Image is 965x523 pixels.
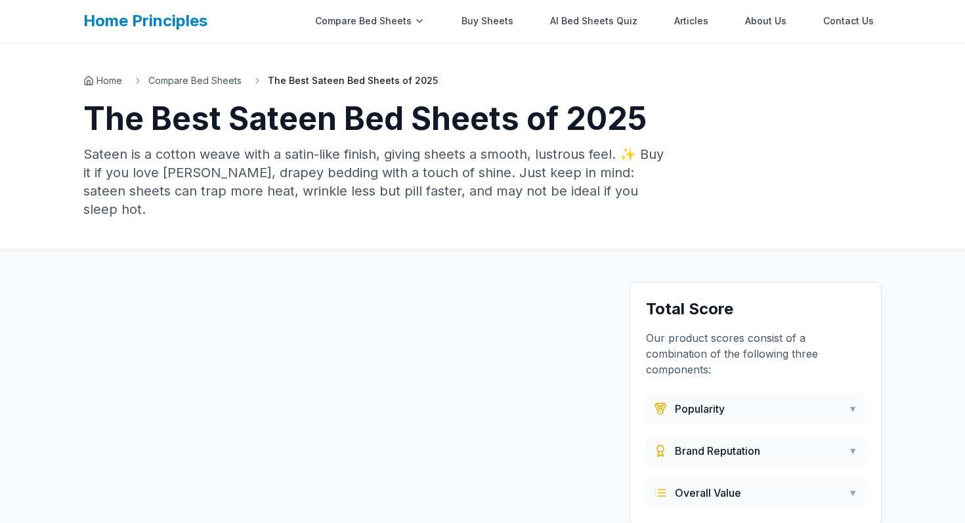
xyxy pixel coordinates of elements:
[542,8,645,34] a: AI Bed Sheets Quiz
[848,486,857,499] span: ▼
[675,443,760,459] span: Brand Reputation
[83,103,882,135] h1: The Best Sateen Bed Sheets of 2025
[815,8,882,34] a: Contact Us
[307,8,433,34] div: Compare Bed Sheets
[646,299,865,320] h3: Total Score
[83,74,122,87] a: Home
[675,401,725,417] span: Popularity
[675,485,741,501] span: Overall Value
[737,8,794,34] a: About Us
[83,74,882,87] nav: Breadcrumb
[646,330,865,377] p: Our product scores consist of a combination of the following three components:
[83,11,207,30] a: Home Principles
[454,8,521,34] a: Buy Sheets
[268,74,438,87] span: The Best Sateen Bed Sheets of 2025
[83,145,672,219] p: Sateen is a cotton weave with a satin-like finish, giving sheets a smooth, lustrous feel. ✨ Buy i...
[148,74,242,87] a: Compare Bed Sheets
[848,402,857,415] span: ▼
[666,8,716,34] a: Articles
[848,444,857,457] span: ▼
